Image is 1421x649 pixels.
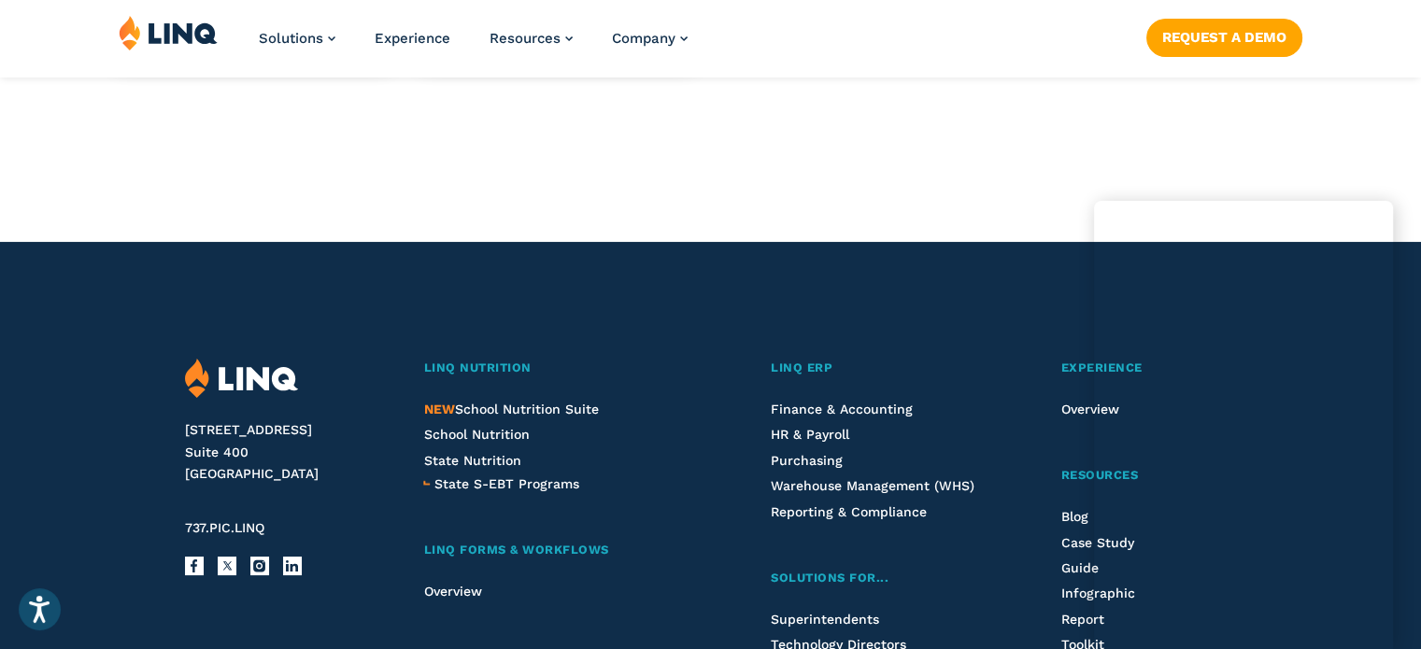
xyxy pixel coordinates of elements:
img: LINQ | K‑12 Software [185,359,298,399]
span: Resources [490,30,561,47]
a: Purchasing [771,453,843,468]
a: Reporting & Compliance [771,504,927,519]
span: LINQ Nutrition [423,360,531,374]
img: LINQ | K‑12 Software [119,15,218,50]
a: Experience [1060,359,1236,378]
span: Experience [1060,360,1142,374]
a: LINQ Forms & Workflows [423,541,692,560]
a: Blog [1060,509,1087,524]
span: State S-EBT Programs [433,476,578,491]
a: Overview [1060,402,1118,416]
iframe: Chat Window [1094,201,1393,649]
span: 737.PIC.LINQ [185,520,264,535]
a: Warehouse Management (WHS) [771,478,974,493]
a: Experience [375,30,450,47]
span: Solutions [259,30,323,47]
a: HR & Payroll [771,427,849,442]
a: Resources [490,30,573,47]
a: Resources [1060,466,1236,486]
a: Guide [1060,560,1098,575]
a: NEWSchool Nutrition Suite [423,402,598,416]
a: Solutions [259,30,335,47]
a: Company [612,30,688,47]
nav: Primary Navigation [259,15,688,77]
a: LINQ Nutrition [423,359,692,378]
a: Finance & Accounting [771,402,913,416]
a: LinkedIn [283,557,302,575]
a: Case Study [1060,535,1133,550]
nav: Button Navigation [1146,15,1302,56]
span: LINQ Forms & Workflows [423,543,608,557]
span: Resources [1060,468,1138,482]
span: LINQ ERP [771,360,832,374]
span: Company [612,30,675,47]
a: Request a Demo [1146,19,1302,56]
a: Instagram [250,557,269,575]
address: [STREET_ADDRESS] Suite 400 [GEOGRAPHIC_DATA] [185,419,389,486]
a: Facebook [185,557,204,575]
span: NEW [423,402,454,416]
a: State S-EBT Programs [433,473,578,494]
span: School Nutrition Suite [423,402,598,416]
a: Report [1060,612,1103,627]
a: State Nutrition [423,453,520,468]
a: Superintendents [771,612,879,627]
a: LINQ ERP [771,359,983,378]
a: Infographic [1060,586,1134,600]
a: X [218,557,236,575]
a: School Nutrition [423,427,529,442]
a: Overview [423,584,481,599]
